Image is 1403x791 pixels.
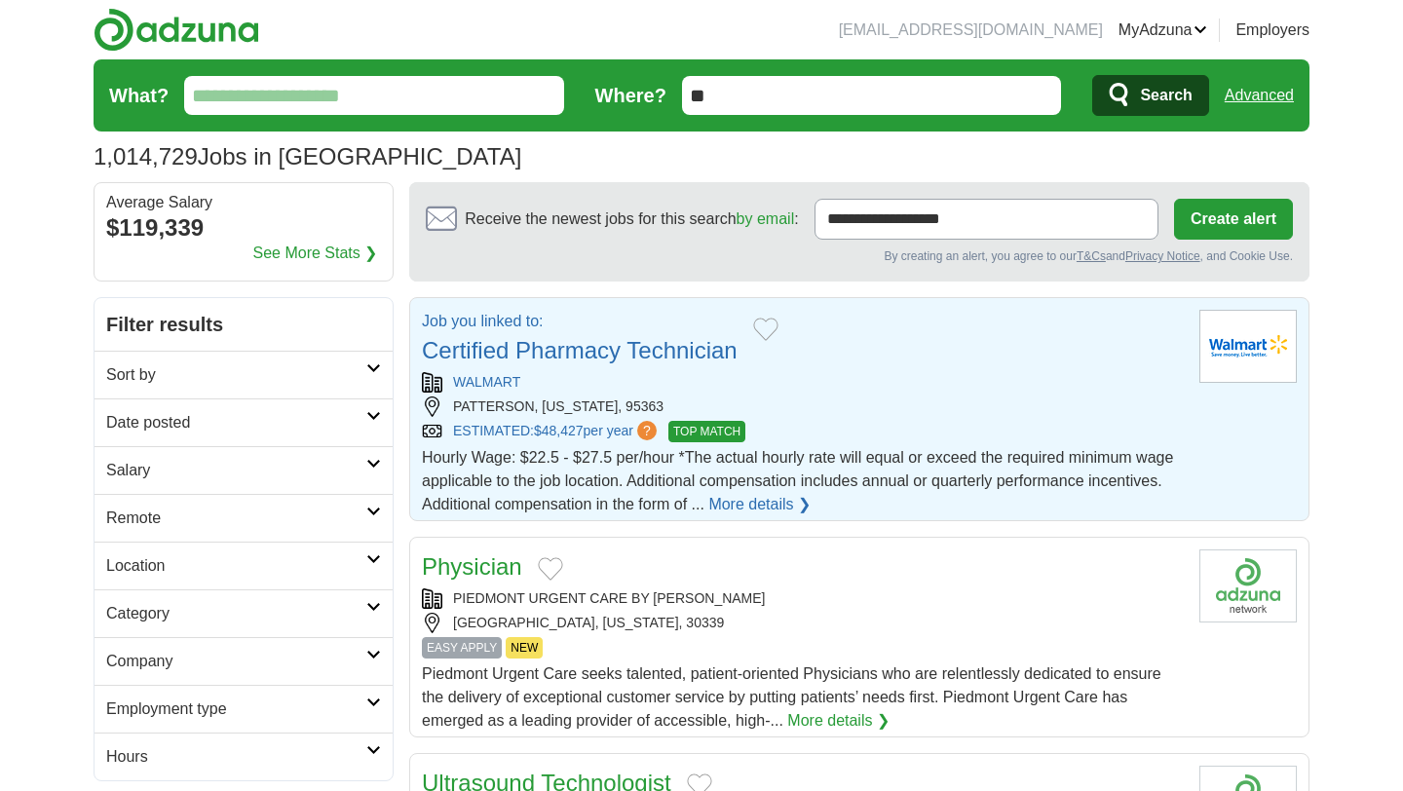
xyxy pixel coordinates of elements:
a: Date posted [95,398,393,446]
label: What? [109,81,169,110]
p: Job you linked to: [422,310,738,333]
a: Sort by [95,351,393,398]
a: Category [95,589,393,637]
button: Create alert [1174,199,1293,240]
h2: Salary [106,459,366,482]
div: PATTERSON, [US_STATE], 95363 [422,396,1184,417]
div: PIEDMONT URGENT CARE BY [PERSON_NAME] [422,588,1184,609]
div: Average Salary [106,195,381,210]
a: MyAdzuna [1119,19,1208,42]
a: Physician [422,553,522,580]
h2: Hours [106,745,366,769]
span: ? [637,421,657,440]
a: See More Stats ❯ [253,242,378,265]
a: More details ❯ [787,709,890,733]
img: Adzuna logo [94,8,259,52]
h2: Employment type [106,697,366,721]
button: Add to favorite jobs [753,318,778,341]
span: $48,427 [534,423,584,438]
span: Receive the newest jobs for this search : [465,207,798,231]
div: By creating an alert, you agree to our and , and Cookie Use. [426,247,1293,265]
img: Company logo [1199,549,1297,622]
h2: Remote [106,507,366,530]
div: $119,339 [106,210,381,245]
button: Search [1092,75,1208,116]
span: EASY APPLY [422,637,502,659]
a: Company [95,637,393,685]
button: Add to favorite jobs [538,557,563,581]
span: NEW [506,637,543,659]
h2: Date posted [106,411,366,434]
a: Certified Pharmacy Technician [422,337,738,363]
li: [EMAIL_ADDRESS][DOMAIN_NAME] [839,19,1103,42]
h2: Location [106,554,366,578]
label: Where? [595,81,666,110]
img: Walmart logo [1199,310,1297,383]
span: Hourly Wage: $22.5 - $27.5 per/hour *The actual hourly rate will equal or exceed the required min... [422,449,1173,512]
a: Employers [1235,19,1309,42]
h1: Jobs in [GEOGRAPHIC_DATA] [94,143,521,169]
a: WALMART [453,374,520,390]
a: Employment type [95,685,393,733]
a: Salary [95,446,393,494]
span: 1,014,729 [94,139,198,174]
a: Location [95,542,393,589]
h2: Filter results [95,298,393,351]
a: More details ❯ [708,493,811,516]
span: Piedmont Urgent Care seeks talented, patient-oriented Physicians who are relentlessly dedicated t... [422,665,1161,729]
a: T&Cs [1077,249,1106,263]
a: Advanced [1225,76,1294,115]
a: Hours [95,733,393,780]
a: Remote [95,494,393,542]
a: Privacy Notice [1125,249,1200,263]
div: [GEOGRAPHIC_DATA], [US_STATE], 30339 [422,613,1184,633]
span: Search [1140,76,1192,115]
h2: Company [106,650,366,673]
h2: Category [106,602,366,625]
span: TOP MATCH [668,421,745,442]
a: by email [737,210,795,227]
a: ESTIMATED:$48,427per year? [453,421,661,442]
h2: Sort by [106,363,366,387]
